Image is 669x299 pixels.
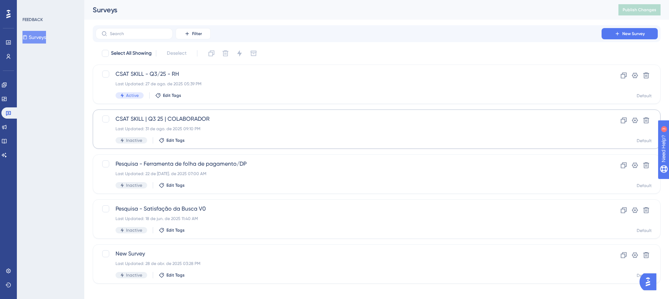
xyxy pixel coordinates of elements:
[166,227,185,233] span: Edit Tags
[167,49,186,58] span: Deselect
[176,28,211,39] button: Filter
[622,31,645,36] span: New Survey
[49,4,51,9] div: 3
[116,205,582,213] span: Pesquisa - Satisfação da Busca V0
[126,138,142,143] span: Inactive
[623,7,656,13] span: Publish Changes
[126,93,139,98] span: Active
[159,272,185,278] button: Edit Tags
[637,228,652,233] div: Default
[637,183,652,188] div: Default
[22,31,46,44] button: Surveys
[126,182,142,188] span: Inactive
[159,227,185,233] button: Edit Tags
[116,126,582,132] div: Last Updated: 31 de ago. de 2025 09:10 PM
[159,182,185,188] button: Edit Tags
[160,47,193,60] button: Deselect
[116,216,582,221] div: Last Updated: 18 de jun. de 2025 11:40 AM
[640,271,661,292] iframe: UserGuiding AI Assistant Launcher
[637,93,652,99] div: Default
[111,49,152,58] span: Select All Showing
[110,31,167,36] input: Search
[93,5,601,15] div: Surveys
[602,28,658,39] button: New Survey
[159,138,185,143] button: Edit Tags
[166,272,185,278] span: Edit Tags
[166,182,185,188] span: Edit Tags
[155,93,181,98] button: Edit Tags
[116,81,582,87] div: Last Updated: 27 de ago. de 2025 05:39 PM
[163,93,181,98] span: Edit Tags
[116,115,582,123] span: CSAT SKILL | Q3 25 | COLABORADOR
[116,160,582,168] span: Pesquisa - Ferramenta de folha de pagamento/DP
[126,227,142,233] span: Inactive
[116,171,582,177] div: Last Updated: 22 de [DATE]. de 2025 07:00 AM
[116,250,582,258] span: New Survey
[637,273,652,278] div: Default
[637,138,652,144] div: Default
[166,138,185,143] span: Edit Tags
[116,261,582,266] div: Last Updated: 28 de abr. de 2025 03:28 PM
[17,2,44,10] span: Need Help?
[116,70,582,78] span: CSAT SKILL - Q3/25 - RH
[618,4,661,15] button: Publish Changes
[22,17,43,22] div: FEEDBACK
[192,31,202,36] span: Filter
[126,272,142,278] span: Inactive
